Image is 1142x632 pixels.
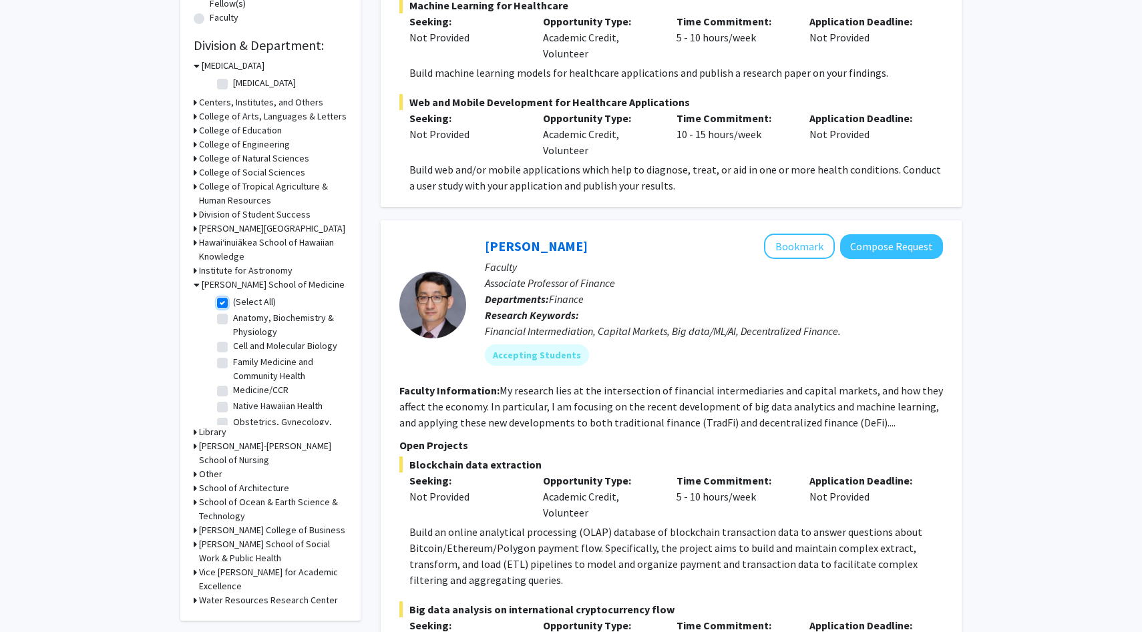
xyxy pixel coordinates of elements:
p: Open Projects [399,437,943,453]
h3: [PERSON_NAME] School of Medicine [202,278,345,292]
h3: [PERSON_NAME] College of Business [199,523,345,537]
h3: College of Arts, Languages & Letters [199,109,347,123]
h3: Water Resources Research Center [199,593,338,607]
span: Web and Mobile Development for Healthcare Applications [399,94,943,110]
p: Faculty [485,259,943,275]
p: Application Deadline: [809,472,923,489]
p: Build an online analytical processing (OLAP) database of blockchain transaction data to answer qu... [409,524,943,588]
div: Academic Credit, Volunteer [533,472,667,521]
label: Family Medicine and Community Health [233,355,344,383]
fg-read-more: My research lies at the intersection of financial intermediaries and capital markets, and how the... [399,384,943,429]
p: Build web and/or mobile applications which help to diagnose, treat, or aid in one or more health ... [409,162,943,194]
b: Faculty Information: [399,384,500,397]
h3: Vice [PERSON_NAME] for Academic Excellence [199,565,347,593]
h2: Division & Department: [194,37,347,53]
p: Associate Professor of Finance [485,275,943,291]
div: Not Provided [409,29,523,45]
div: Not Provided [409,489,523,505]
p: Time Commitment: [677,13,790,29]
div: Not Provided [799,472,933,521]
h3: School of Architecture [199,481,289,495]
h3: [PERSON_NAME]-[PERSON_NAME] School of Nursing [199,439,347,467]
label: Cell and Molecular Biology [233,339,337,353]
span: Finance [549,292,584,306]
div: Not Provided [799,110,933,158]
span: Blockchain data extraction [399,456,943,472]
label: Anatomy, Biochemistry & Physiology [233,311,344,339]
p: Build machine learning models for healthcare applications and publish a research paper on your fi... [409,65,943,81]
h3: Other [199,467,222,481]
p: Seeking: [409,472,523,489]
h3: [PERSON_NAME][GEOGRAPHIC_DATA] [199,222,345,236]
label: Faculty [210,11,238,25]
button: Add Jiakai Chen to Bookmarks [764,234,835,259]
p: Time Commitment: [677,110,790,126]
h3: College of Tropical Agriculture & Human Resources [199,180,347,208]
div: Academic Credit, Volunteer [533,110,667,158]
p: Opportunity Type: [543,110,656,126]
a: [PERSON_NAME] [485,238,588,254]
p: Opportunity Type: [543,13,656,29]
div: 5 - 10 hours/week [667,472,800,521]
mat-chip: Accepting Students [485,344,589,366]
h3: Library [199,425,226,439]
p: Seeking: [409,13,523,29]
h3: School of Ocean & Earth Science & Technology [199,495,347,523]
p: Application Deadline: [809,13,923,29]
div: Financial Intermediation, Capital Markets, Big data/ML/AI, Decentralized Finance. [485,323,943,339]
div: Not Provided [799,13,933,61]
button: Compose Request to Jiakai Chen [840,234,943,259]
h3: College of Education [199,123,282,137]
div: 10 - 15 hours/week [667,110,800,158]
h3: Division of Student Success [199,208,311,222]
label: (Select All) [233,295,276,309]
div: Not Provided [409,126,523,142]
b: Research Keywords: [485,308,579,322]
h3: Institute for Astronomy [199,264,293,278]
label: Medicine/CCR [233,383,289,397]
label: [MEDICAL_DATA] [233,76,296,90]
label: Obstetrics, Gynecology, and Women's Health [233,415,344,443]
h3: [PERSON_NAME] School of Social Work & Public Health [199,537,347,565]
h3: [MEDICAL_DATA] [202,59,264,73]
h3: College of Engineering [199,137,290,151]
p: Time Commitment: [677,472,790,489]
b: Departments: [485,292,549,306]
span: Big data analysis on international cryptocurrency flow [399,601,943,617]
h3: College of Natural Sciences [199,151,309,166]
h3: Centers, Institutes, and Others [199,95,323,109]
p: Seeking: [409,110,523,126]
div: 5 - 10 hours/week [667,13,800,61]
iframe: Chat [10,572,57,622]
h3: Hawaiʻinuiākea School of Hawaiian Knowledge [199,236,347,264]
p: Application Deadline: [809,110,923,126]
label: Native Hawaiian Health [233,399,323,413]
p: Opportunity Type: [543,472,656,489]
h3: College of Social Sciences [199,166,305,180]
div: Academic Credit, Volunteer [533,13,667,61]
